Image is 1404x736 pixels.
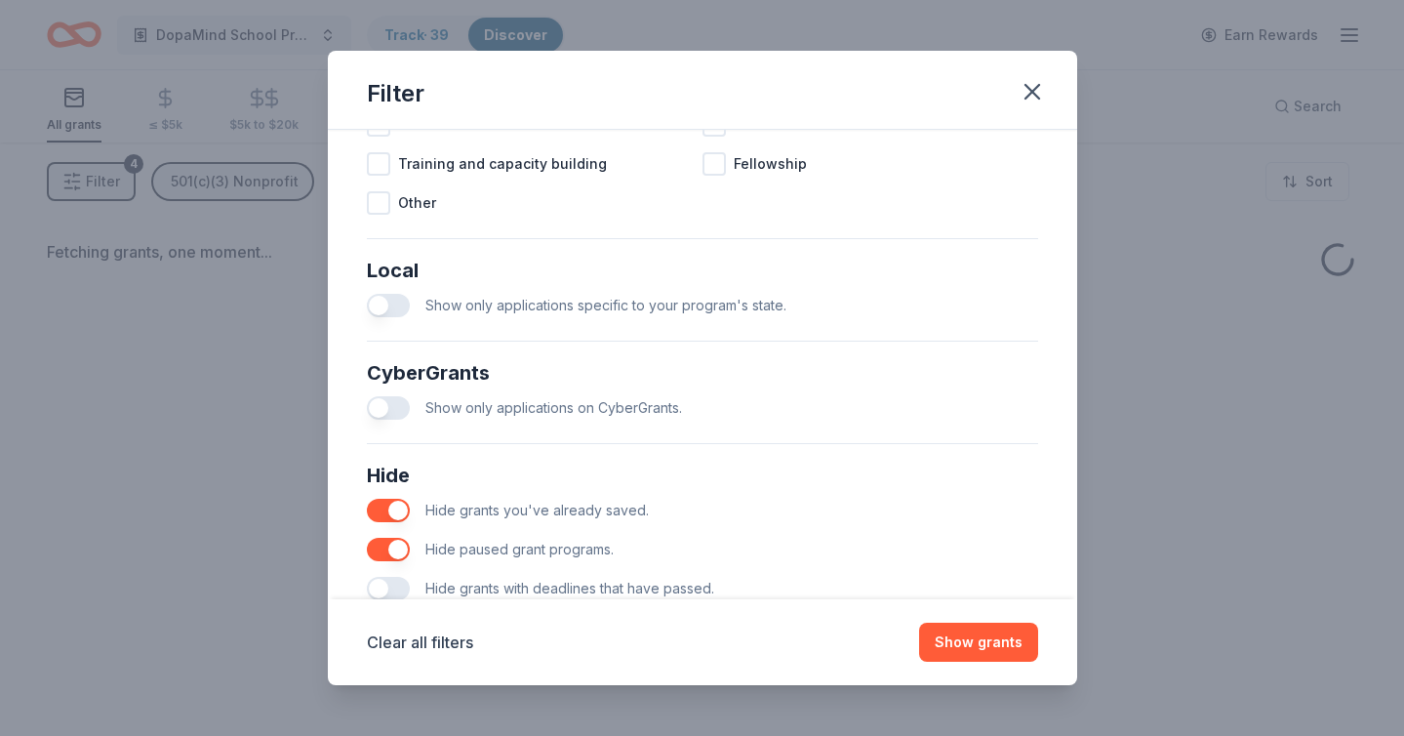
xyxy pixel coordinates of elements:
span: Training and capacity building [398,152,607,176]
button: Clear all filters [367,631,473,654]
div: Filter [367,78,424,109]
span: Hide grants you've already saved. [425,502,649,518]
button: Show grants [919,623,1038,662]
span: Show only applications on CyberGrants. [425,399,682,416]
span: Hide grants with deadlines that have passed. [425,580,714,596]
div: CyberGrants [367,357,1038,388]
span: Other [398,191,436,215]
span: Show only applications specific to your program's state. [425,297,786,313]
span: Fellowship [734,152,807,176]
div: Hide [367,460,1038,491]
div: Local [367,255,1038,286]
span: Hide paused grant programs. [425,541,614,557]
